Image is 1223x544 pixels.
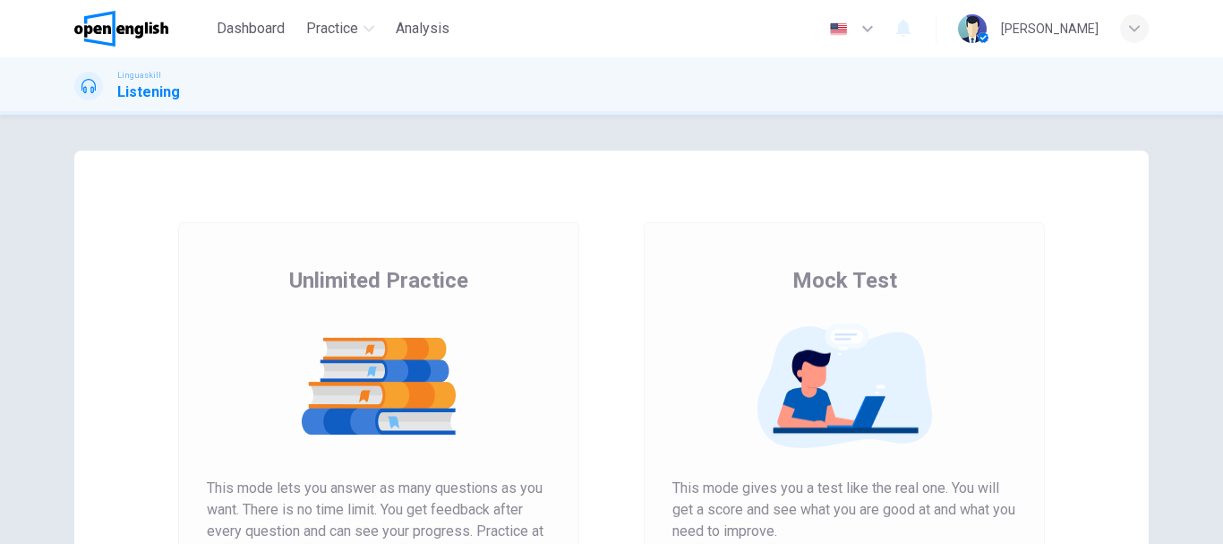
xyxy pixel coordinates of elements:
span: Dashboard [217,18,285,39]
span: This mode gives you a test like the real one. You will get a score and see what you are good at a... [672,478,1016,542]
button: Analysis [389,13,457,45]
span: Mock Test [792,266,897,295]
span: Analysis [396,18,449,39]
a: OpenEnglish logo [74,11,210,47]
button: Dashboard [210,13,292,45]
span: Practice [306,18,358,39]
img: Profile picture [958,14,987,43]
span: Linguaskill [117,69,161,82]
div: [PERSON_NAME] [1001,18,1099,39]
h1: Listening [117,82,180,103]
img: en [827,22,850,36]
span: Unlimited Practice [289,266,468,295]
img: OpenEnglish logo [74,11,168,47]
button: Practice [299,13,381,45]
